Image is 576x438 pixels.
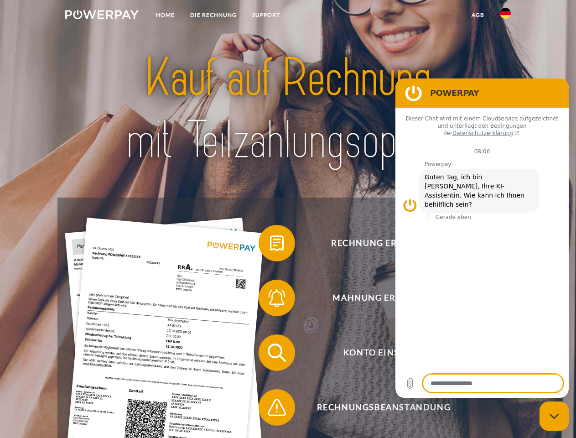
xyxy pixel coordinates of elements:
button: Rechnung erhalten? [259,225,496,261]
span: Rechnungsbeanstandung [272,389,495,426]
iframe: Messaging-Fenster [395,78,569,398]
img: title-powerpay_de.svg [87,44,489,175]
a: agb [464,7,492,23]
img: qb_bell.svg [265,287,288,309]
img: qb_search.svg [265,341,288,364]
span: Mahnung erhalten? [272,280,495,316]
img: de [500,8,511,19]
iframe: Schaltfläche zum Öffnen des Messaging-Fensters; Konversation läuft [540,401,569,431]
button: Mahnung erhalten? [259,280,496,316]
span: Rechnung erhalten? [272,225,495,261]
span: Konto einsehen [272,334,495,371]
a: DIE RECHNUNG [182,7,244,23]
img: logo-powerpay-white.svg [65,10,139,19]
a: SUPPORT [244,7,288,23]
img: qb_warning.svg [265,396,288,419]
button: Rechnungsbeanstandung [259,389,496,426]
img: qb_bill.svg [265,232,288,255]
button: Konto einsehen [259,334,496,371]
a: Home [148,7,182,23]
